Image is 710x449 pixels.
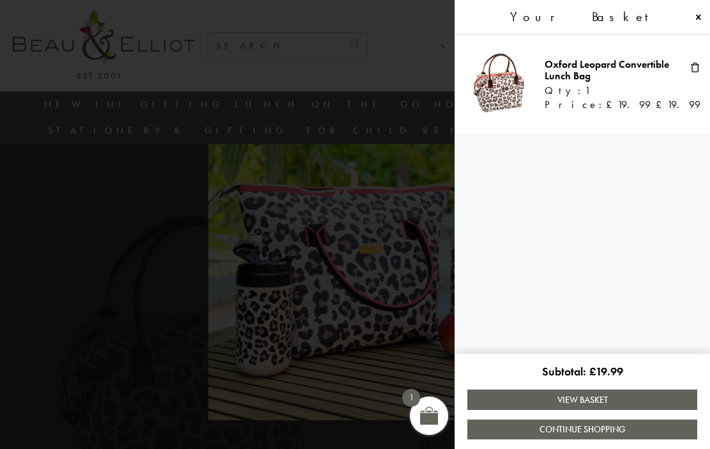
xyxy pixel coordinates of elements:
a: Oxford Leopard Convertible Lunch Bag [545,58,669,83]
bdi: 19.99 [656,98,700,111]
div: Qty: [545,85,681,99]
img: Oxford Leopard Convertible Lunch Bag [464,48,535,119]
span: £ [589,364,596,379]
bdi: 19.99 [589,364,623,379]
span: £ [606,98,617,111]
span: £ [656,98,667,111]
span: 1 [402,389,420,407]
div: Price: [545,99,681,111]
a: Continue Shopping [467,420,697,439]
a: View Basket [467,390,697,409]
span: Your Basket [510,10,660,24]
span: 1 [585,85,590,97]
span: Subtotal [542,364,589,379]
bdi: 19.99 [606,98,651,111]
